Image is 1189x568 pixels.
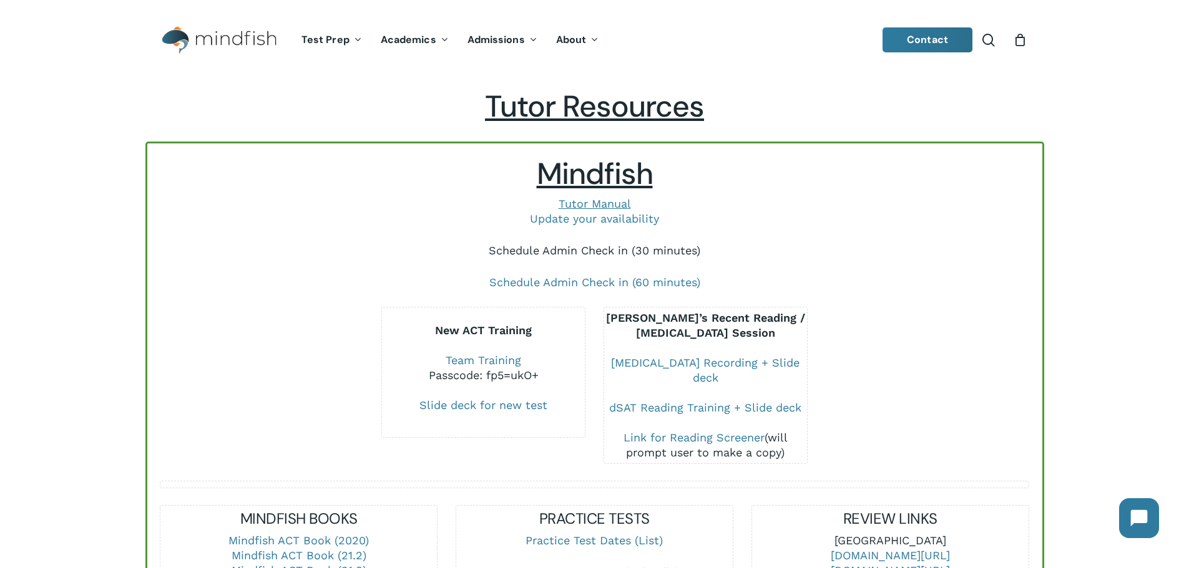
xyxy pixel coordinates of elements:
a: Test Prep [292,35,371,46]
header: Main Menu [145,17,1044,64]
iframe: Chatbot [1107,486,1172,551]
a: Mindfish ACT Book (2020) [228,534,369,547]
b: [PERSON_NAME]’s Recent Reading / [MEDICAL_DATA] Session [606,311,805,339]
div: (will prompt user to make a copy) [604,430,807,460]
a: Cart [1014,33,1027,47]
a: Academics [371,35,458,46]
nav: Main Menu [292,17,608,64]
a: Contact [883,27,972,52]
span: Test Prep [301,33,350,46]
div: Passcode: fp5=ukO+ [382,368,585,383]
span: Mindfish [537,154,653,193]
a: Mindfish ACT Book (21.2) [232,549,366,562]
a: Schedule Admin Check in (30 minutes) [489,244,700,257]
span: Admissions [467,33,525,46]
span: Tutor Resources [485,87,704,126]
h5: REVIEW LINKS [752,509,1029,529]
h5: MINDFISH BOOKS [160,509,437,529]
span: Contact [907,33,948,46]
a: About [547,35,609,46]
a: Link for Reading Screener [624,431,765,444]
a: dSAT Reading Training + Slide deck [609,401,801,414]
span: Academics [381,33,436,46]
a: Tutor Manual [559,197,631,210]
b: New ACT Training [435,324,532,337]
a: [MEDICAL_DATA] Recording + Slide deck [611,356,800,384]
h5: PRACTICE TESTS [456,509,733,529]
a: Practice Test Dates (List) [526,534,663,547]
a: Schedule Admin Check in (60 minutes) [489,276,700,289]
a: Team Training [446,354,521,367]
a: Update your availability [530,212,659,225]
span: About [556,33,587,46]
a: Slide deck for new test [419,398,547,412]
a: Admissions [458,35,547,46]
a: [DOMAIN_NAME][URL] [831,549,950,562]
